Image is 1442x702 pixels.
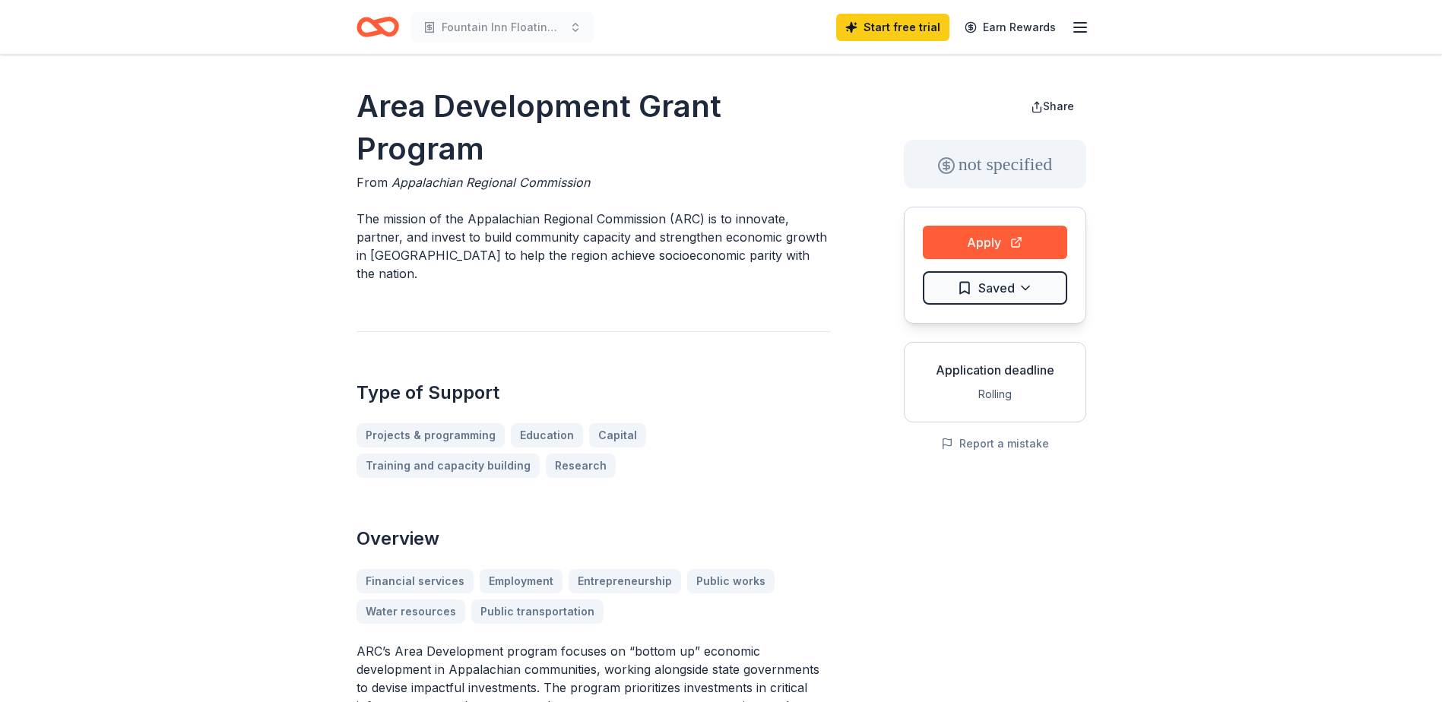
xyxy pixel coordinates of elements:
[923,226,1067,259] button: Apply
[836,14,949,41] a: Start free trial
[357,381,831,405] h2: Type of Support
[411,12,594,43] button: Fountain Inn Floating Incubator Program
[1019,91,1086,122] button: Share
[956,14,1065,41] a: Earn Rewards
[923,271,1067,305] button: Saved
[1043,100,1074,112] span: Share
[357,210,831,283] p: The mission of the Appalachian Regional Commission (ARC) is to innovate, partner, and invest to b...
[978,278,1015,298] span: Saved
[941,435,1049,453] button: Report a mistake
[442,18,563,36] span: Fountain Inn Floating Incubator Program
[917,385,1073,403] div: Rolling
[546,454,616,478] a: Research
[357,9,399,45] a: Home
[357,526,831,551] h2: Overview
[357,85,831,170] h1: Area Development Grant Program
[357,423,505,447] a: Projects & programming
[391,175,590,190] span: Appalachian Regional Commission
[589,423,646,447] a: Capital
[357,173,831,191] div: From
[904,140,1086,188] div: not specified
[511,423,583,447] a: Education
[917,361,1073,379] div: Application deadline
[357,454,540,478] a: Training and capacity building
